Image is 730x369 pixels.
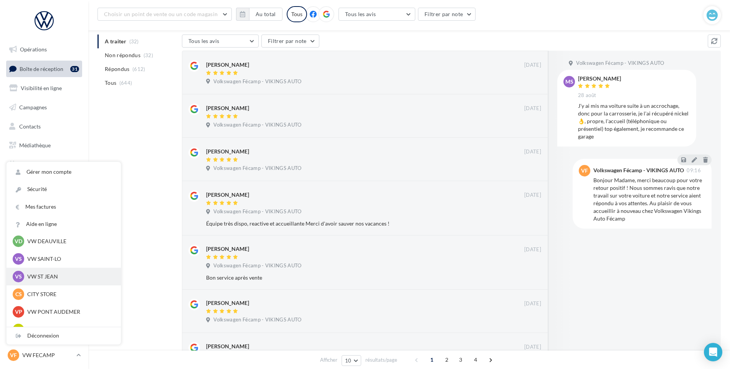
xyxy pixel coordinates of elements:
p: CITY STORE [27,290,112,298]
a: Sécurité [7,181,121,198]
span: Volkswagen Fécamp - VIKINGS AUTO [213,208,301,215]
span: Volkswagen Fécamp - VIKINGS AUTO [213,165,301,172]
span: 4 [469,354,482,366]
div: [PERSON_NAME] [206,191,249,199]
span: Contacts [19,123,41,129]
span: Volkswagen Fécamp - VIKINGS AUTO [213,122,301,128]
button: Filtrer par note [418,8,476,21]
span: (644) [119,80,132,86]
span: VP [15,308,22,316]
span: VD [15,237,22,245]
span: résultats/page [365,356,397,364]
span: MS [565,78,573,86]
a: Gérer mon compte [7,163,121,181]
span: [DATE] [524,246,541,253]
span: VF [10,351,17,359]
div: [PERSON_NAME] [206,104,249,112]
span: Volkswagen Fécamp - VIKINGS AUTO [213,316,301,323]
button: Au total [236,8,282,21]
p: VW DEAUVILLE [27,237,112,245]
div: [PERSON_NAME] [206,245,249,253]
div: [PERSON_NAME] [578,76,621,81]
a: Mes factures [7,198,121,216]
span: 28 août [578,92,596,99]
span: 3 [454,354,467,366]
span: Tous [105,79,116,87]
span: Choisir un point de vente ou un code magasin [104,11,218,17]
span: Boîte de réception [20,65,63,72]
a: Campagnes DataOnDemand [5,201,84,224]
span: Opérations [20,46,47,53]
span: VS [15,255,22,263]
span: Campagnes [19,104,47,110]
a: Calendrier [5,156,84,173]
div: [PERSON_NAME] [206,343,249,350]
button: Tous les avis [182,35,259,48]
a: Contacts [5,119,84,135]
p: VW LISIEUX [27,326,112,333]
a: Campagnes [5,99,84,115]
span: CS [15,290,22,298]
a: Aide en ligne [7,216,121,233]
button: Choisir un point de vente ou un code magasin [97,8,232,21]
div: Tous [287,6,307,22]
span: Médiathèque [19,142,51,148]
a: Médiathèque [5,137,84,153]
span: (612) [132,66,145,72]
p: VW PONT AUDEMER [27,308,112,316]
span: VL [15,326,22,333]
p: VW ST JEAN [27,273,112,280]
span: Volkswagen Fécamp - VIKINGS AUTO [576,60,664,67]
button: Au total [249,8,282,21]
span: Non répondus [105,51,140,59]
a: VF VW FECAMP [6,348,82,362]
div: Volkswagen Fécamp - VIKINGS AUTO [593,168,684,173]
span: Tous les avis [188,38,220,44]
div: J'y ai mis ma voiture suite à un accrochage, donc pour la carrosserie, je l'ai récupéré nickel 👌,... [578,102,690,140]
a: Visibilité en ligne [5,80,84,96]
button: Filtrer par note [261,35,319,48]
span: [DATE] [524,192,541,199]
span: Tous les avis [345,11,376,17]
span: Calendrier [19,161,45,168]
span: [DATE] [524,300,541,307]
span: [DATE] [524,148,541,155]
span: Afficher [320,356,337,364]
p: VW FECAMP [22,351,73,359]
button: 10 [342,355,361,366]
span: VS [15,273,22,280]
div: [PERSON_NAME] [206,299,249,307]
div: [PERSON_NAME] [206,148,249,155]
span: Visibilité en ligne [21,85,62,91]
span: 09:16 [687,168,701,173]
div: [PERSON_NAME] [206,61,249,69]
span: [DATE] [524,105,541,112]
span: 2 [441,354,453,366]
a: PLV et print personnalisable [5,176,84,198]
div: Déconnexion [7,327,121,344]
span: [DATE] [524,344,541,351]
span: Volkswagen Fécamp - VIKINGS AUTO [213,78,301,85]
a: Opérations [5,41,84,58]
span: 1 [426,354,438,366]
div: Équipe très dispo, reactive et accueillante Merci d'avoir sauver nos vacances ! [206,220,491,227]
span: Répondus [105,65,130,73]
div: 31 [70,66,79,72]
div: Open Intercom Messenger [704,343,722,361]
span: 10 [345,357,352,364]
button: Tous les avis [339,8,415,21]
p: VW SAINT-LO [27,255,112,263]
span: (32) [144,52,153,58]
div: Bon service après vente [206,274,491,282]
span: VF [581,167,588,175]
span: [DATE] [524,62,541,69]
div: Bonjour Madame, merci beaucoup pour votre retour positif ! Nous sommes ravis que notre travail su... [593,176,705,222]
a: Boîte de réception31 [5,61,84,77]
span: Volkswagen Fécamp - VIKINGS AUTO [213,262,301,269]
